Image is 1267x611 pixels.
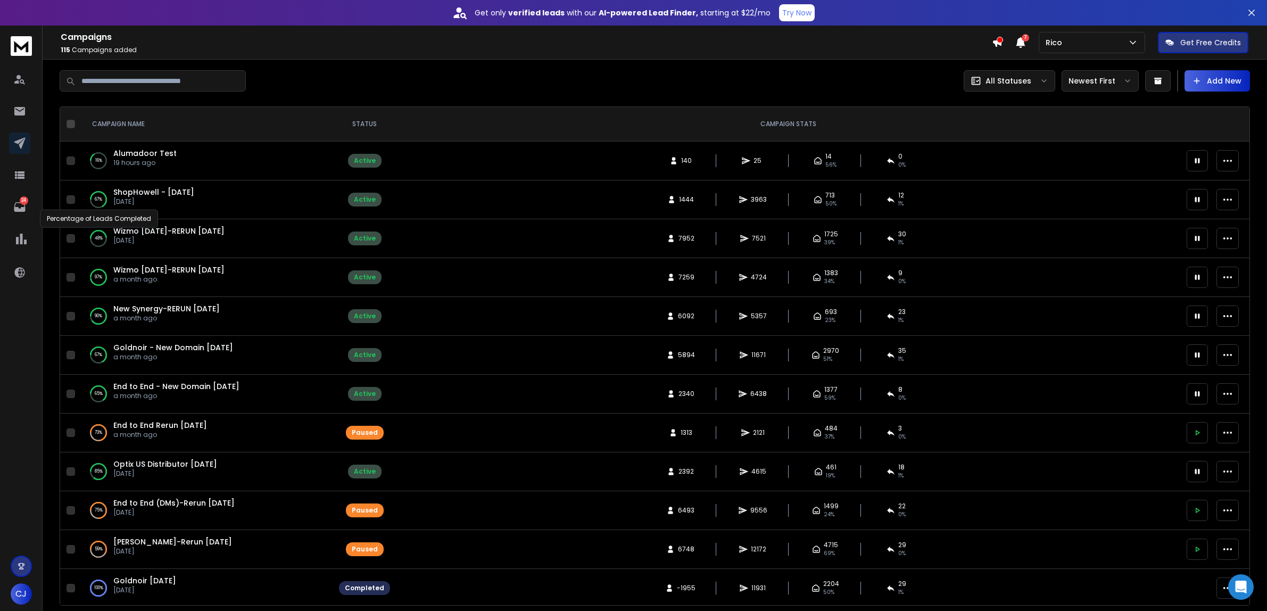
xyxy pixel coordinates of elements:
[113,197,194,206] p: [DATE]
[678,273,694,282] span: 7259
[113,342,233,353] a: Goldnoir - New Domain [DATE]
[898,502,906,510] span: 22
[824,502,839,510] span: 1499
[826,463,837,472] span: 461
[95,544,103,555] p: 59 %
[352,545,378,554] div: Paused
[898,346,906,355] span: 35
[113,381,239,392] a: End to End - New Domain [DATE]
[79,569,333,608] td: 100%Goldnoir [DATE][DATE]
[750,506,767,515] span: 9556
[354,156,376,165] div: Active
[475,7,771,18] p: Get only with our starting at $22/mo
[61,45,70,54] span: 115
[823,580,839,588] span: 2204
[1185,70,1250,92] button: Add New
[113,265,225,275] span: Wizmo [DATE]-RERUN [DATE]
[354,351,376,359] div: Active
[79,530,333,569] td: 59%[PERSON_NAME]-Rerun [DATE][DATE]
[113,431,207,439] p: a month ago
[1158,32,1248,53] button: Get Free Credits
[9,196,30,218] a: 24
[113,498,235,508] a: End to End (DMs)-Rerun [DATE]
[113,159,177,167] p: 19 hours ago
[11,583,32,605] span: CJ
[681,156,692,165] span: 140
[1062,70,1139,92] button: Newest First
[79,297,333,336] td: 90%New Synergy-RERUN [DATE]a month ago
[824,549,835,558] span: 69 %
[113,536,232,547] a: [PERSON_NAME]-Rerun [DATE]
[752,234,766,243] span: 7521
[898,541,906,549] span: 29
[113,226,225,236] a: Wizmo [DATE]-RERUN [DATE]
[824,238,835,247] span: 39 %
[95,505,103,516] p: 75 %
[779,4,815,21] button: Try Now
[113,459,217,469] a: Optix US Distributor [DATE]
[678,312,694,320] span: 6092
[113,303,220,314] a: New Synergy-RERUN [DATE]
[678,467,694,476] span: 2392
[79,107,333,142] th: CAMPAIGN NAME
[95,233,103,244] p: 48 %
[898,385,902,394] span: 8
[824,269,838,277] span: 1383
[824,230,838,238] span: 1725
[677,584,695,592] span: -1955
[898,161,906,169] span: 0 %
[354,312,376,320] div: Active
[898,463,905,472] span: 18
[678,506,694,515] span: 6493
[898,472,904,480] span: 1 %
[898,510,906,519] span: 0 %
[751,273,767,282] span: 4724
[681,428,692,437] span: 1313
[95,155,102,166] p: 16 %
[898,588,904,597] span: 1 %
[40,210,158,228] div: Percentage of Leads Completed
[1180,37,1241,48] p: Get Free Credits
[352,428,378,437] div: Paused
[352,506,378,515] div: Paused
[94,583,103,593] p: 100 %
[11,36,32,56] img: logo
[354,273,376,282] div: Active
[113,148,177,159] span: Alumadoor Test
[824,510,834,519] span: 24 %
[898,308,906,316] span: 23
[824,277,834,286] span: 34 %
[1046,37,1066,48] p: Rico
[333,107,396,142] th: STATUS
[824,541,838,549] span: 4715
[825,308,837,316] span: 693
[113,420,207,431] span: End to End Rerun [DATE]
[113,275,225,284] p: a month ago
[79,491,333,530] td: 75%End to End (DMs)-Rerun [DATE][DATE]
[113,392,239,400] p: a month ago
[113,187,194,197] span: ShopHowell - [DATE]
[113,575,176,586] a: Goldnoir [DATE]
[825,200,837,208] span: 50 %
[986,76,1031,86] p: All Statuses
[95,272,102,283] p: 97 %
[113,547,232,556] p: [DATE]
[753,428,765,437] span: 2121
[898,230,906,238] span: 30
[508,7,565,18] strong: verified leads
[113,508,235,517] p: [DATE]
[823,355,832,364] span: 51 %
[823,588,834,597] span: 50 %
[898,152,902,161] span: 0
[95,311,102,321] p: 90 %
[751,545,766,554] span: 12172
[354,195,376,204] div: Active
[753,156,764,165] span: 25
[751,351,766,359] span: 11671
[751,467,766,476] span: 4615
[898,316,904,325] span: 1 %
[678,351,695,359] span: 5894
